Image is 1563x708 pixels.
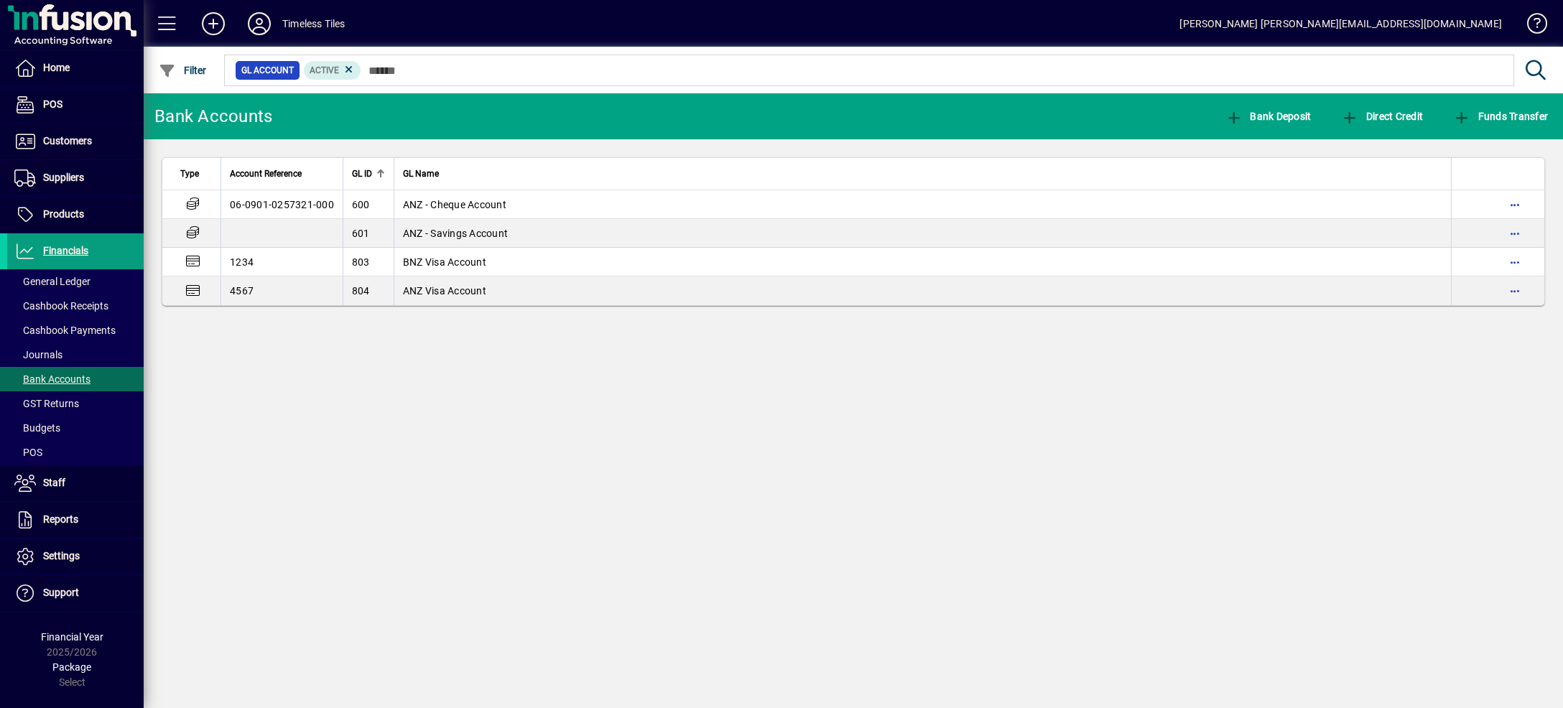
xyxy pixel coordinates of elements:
mat-chip: Activation Status: Active [304,61,361,80]
div: Timeless Tiles [282,12,345,35]
span: POS [43,98,62,110]
button: Bank Deposit [1222,103,1315,129]
a: Support [7,575,144,611]
span: Bank Accounts [14,373,91,385]
span: 803 [352,256,370,268]
span: GST Returns [14,398,79,409]
span: GL Name [403,166,439,182]
span: 804 [352,285,370,297]
a: Knowledge Base [1516,3,1545,50]
span: Financials [43,245,88,256]
span: 600 [352,199,370,210]
span: Staff [43,477,65,488]
span: Cashbook Payments [14,325,116,336]
span: General Ledger [14,276,91,287]
span: Filter [159,65,207,76]
span: BNZ Visa Account [403,256,486,268]
div: GL ID [352,166,385,182]
span: Bank Deposit [1225,111,1312,122]
span: Cashbook Receipts [14,300,108,312]
span: Direct Credit [1341,111,1423,122]
td: 1234 [221,248,343,276]
span: Support [43,587,79,598]
span: Settings [43,550,80,562]
span: Account Reference [230,166,302,182]
button: More options [1503,222,1526,245]
span: Type [180,166,199,182]
span: Budgets [14,422,60,434]
div: Bank Accounts [154,105,272,128]
a: Settings [7,539,144,574]
span: Package [52,661,91,673]
button: Filter [155,57,210,83]
button: Direct Credit [1337,103,1427,129]
a: POS [7,87,144,123]
button: More options [1503,279,1526,302]
a: Cashbook Receipts [7,294,144,318]
a: Staff [7,465,144,501]
button: More options [1503,251,1526,274]
span: GL Account [241,63,294,78]
span: Funds Transfer [1453,111,1548,122]
td: 4567 [221,276,343,305]
button: Funds Transfer [1450,103,1552,129]
button: Add [190,11,236,37]
span: ANZ - Cheque Account [403,199,506,210]
a: Bank Accounts [7,367,144,391]
span: POS [14,447,42,458]
span: Home [43,62,70,73]
span: Reports [43,513,78,525]
span: Journals [14,349,62,360]
button: Profile [236,11,282,37]
a: General Ledger [7,269,144,294]
a: Products [7,197,144,233]
a: GST Returns [7,391,144,416]
a: Cashbook Payments [7,318,144,343]
span: ANZ - Savings Account [403,228,508,239]
div: GL Name [403,166,1442,182]
a: Budgets [7,416,144,440]
a: Customers [7,124,144,159]
a: Journals [7,343,144,367]
span: Customers [43,135,92,146]
span: Financial Year [41,631,103,643]
span: 601 [352,228,370,239]
span: Suppliers [43,172,84,183]
span: Active [310,65,339,75]
span: Products [43,208,84,220]
td: 06-0901-0257321-000 [221,190,343,219]
span: ANZ Visa Account [403,285,486,297]
a: Reports [7,502,144,538]
a: Home [7,50,144,86]
div: Type [180,166,212,182]
span: GL ID [352,166,372,182]
button: More options [1503,193,1526,216]
a: Suppliers [7,160,144,196]
a: POS [7,440,144,465]
div: [PERSON_NAME] [PERSON_NAME][EMAIL_ADDRESS][DOMAIN_NAME] [1179,12,1502,35]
